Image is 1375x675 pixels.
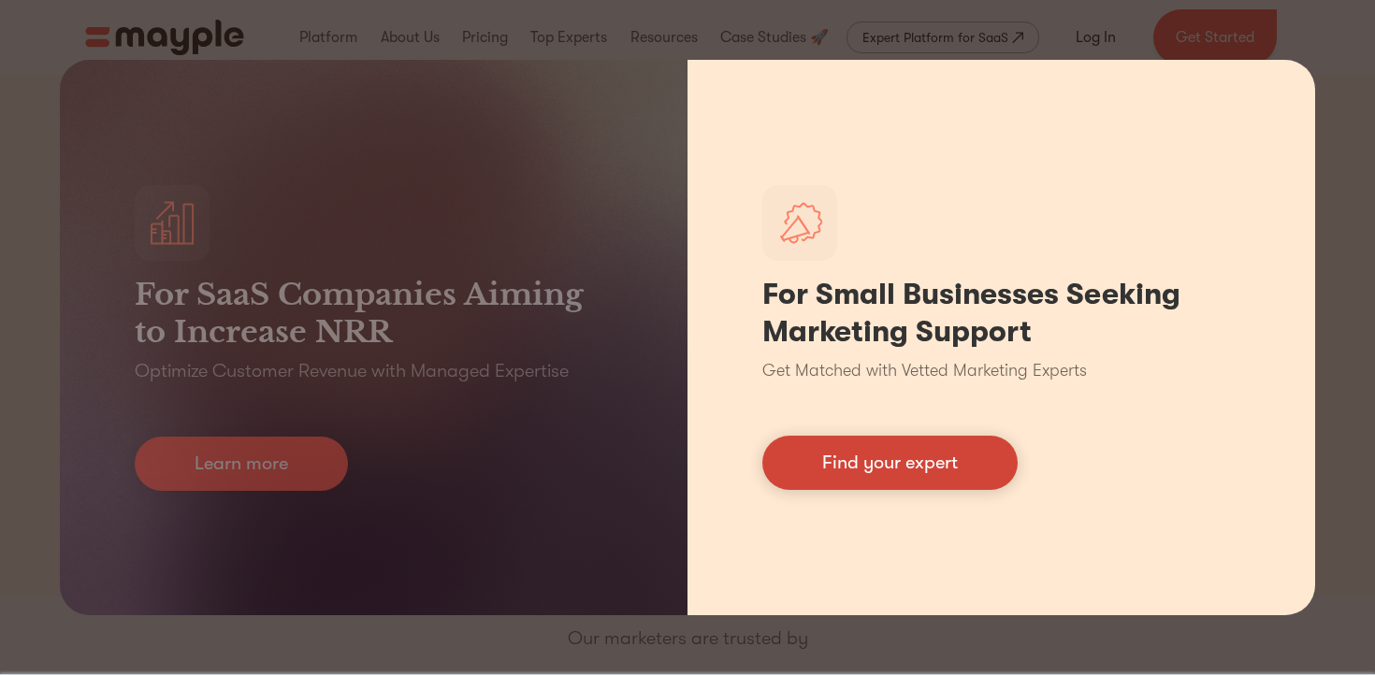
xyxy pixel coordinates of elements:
a: Learn more [135,437,348,491]
p: Optimize Customer Revenue with Managed Expertise [135,358,569,384]
h1: For Small Businesses Seeking Marketing Support [762,276,1240,351]
p: Get Matched with Vetted Marketing Experts [762,358,1087,383]
a: Find your expert [762,436,1018,490]
h3: For SaaS Companies Aiming to Increase NRR [135,276,613,351]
